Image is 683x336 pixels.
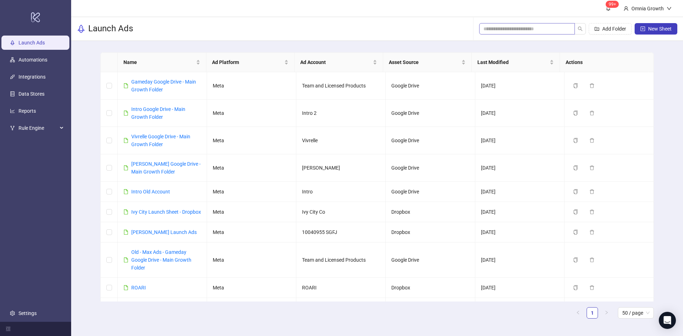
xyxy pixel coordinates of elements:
div: Open Intercom Messenger [659,312,676,329]
span: delete [589,209,594,214]
a: Ivy City Launch Sheet - Dropbox [131,209,201,215]
td: [DATE] [475,72,565,100]
span: Ad Platform [212,58,283,66]
span: user [624,6,629,11]
span: Asset Source [389,58,460,66]
span: copy [573,83,578,88]
a: Settings [18,310,37,316]
span: search [578,26,583,31]
td: Google Drive [386,100,475,127]
span: file [123,189,128,194]
span: file [123,83,128,88]
a: Intro Old Account [131,189,170,194]
td: Dropbox [386,202,475,222]
td: 10040955 SGFJ [296,222,386,242]
span: file [123,111,128,116]
th: Name [118,53,206,72]
span: copy [573,257,578,262]
span: rocket [77,25,85,33]
span: delete [589,165,594,170]
span: folder-add [594,26,599,31]
a: Old - Max Ads - Gameday Google Drive - Main Growth Folder [131,249,191,271]
td: Meta [207,182,296,202]
span: copy [573,111,578,116]
a: Automations [18,57,47,63]
span: bell [606,6,611,11]
span: delete [589,285,594,290]
td: Meta [207,154,296,182]
td: Meta [207,127,296,154]
span: Name [123,58,195,66]
a: Launch Ads [18,40,45,46]
a: Gameday Google Drive - Main Growth Folder [131,79,196,92]
td: [DATE] [475,100,565,127]
span: copy [573,209,578,214]
h3: Launch Ads [88,23,133,34]
td: Google Drive [386,182,475,202]
td: Ivy City Co [296,202,386,222]
td: Intro 2 [296,100,386,127]
td: Google Drive [386,127,475,154]
th: Asset Source [383,53,472,72]
span: Rule Engine [18,121,58,135]
span: copy [573,285,578,290]
td: [DATE] [475,127,565,154]
a: Integrations [18,74,46,80]
th: Actions [560,53,648,72]
td: Meta [207,242,296,278]
a: Reports [18,108,36,114]
span: delete [589,189,594,194]
span: delete [589,138,594,143]
span: Last Modified [477,58,549,66]
span: delete [589,257,594,262]
td: [DATE] [475,182,565,202]
span: down [667,6,672,11]
span: copy [573,230,578,235]
td: Meta [207,298,296,318]
span: Ad Account [300,58,371,66]
td: Dropbox [386,222,475,242]
a: [PERSON_NAME] Google Drive - Main Growth Folder [131,161,201,175]
a: Data Stores [18,91,44,97]
th: Ad Platform [206,53,295,72]
a: Intro Google Drive - Main Growth Folder [131,106,185,120]
div: Page Size [618,307,654,319]
td: [PERSON_NAME] [296,154,386,182]
td: Intro [296,182,386,202]
td: Google Drive [386,72,475,100]
span: delete [589,230,594,235]
button: Add Folder [589,23,632,34]
button: New Sheet [635,23,677,34]
span: 50 / page [622,308,650,318]
td: Team and Licensed Products [296,72,386,100]
td: Vivrelle [296,127,386,154]
span: file [123,209,128,214]
span: copy [573,165,578,170]
th: Ad Account [295,53,383,72]
span: file [123,165,128,170]
td: [DATE] [475,222,565,242]
sup: 111 [606,1,619,8]
td: Meta [207,222,296,242]
td: Dropbox [386,278,475,298]
span: Add Folder [602,26,626,32]
span: New Sheet [648,26,672,32]
a: [PERSON_NAME] Launch Ads [131,229,197,235]
li: 1 [587,307,598,319]
td: Team and Licensed Products [296,242,386,278]
span: right [604,310,609,315]
button: left [572,307,584,319]
span: file [123,230,128,235]
span: delete [589,83,594,88]
a: 1 [587,308,598,318]
li: Previous Page [572,307,584,319]
span: copy [573,189,578,194]
span: plus-square [640,26,645,31]
th: Last Modified [472,53,560,72]
span: fork [10,126,15,130]
td: ROARI [296,278,386,298]
td: [DATE] [475,202,565,222]
td: Google Drive [386,154,475,182]
span: left [576,310,580,315]
td: Dropbox [386,298,475,318]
